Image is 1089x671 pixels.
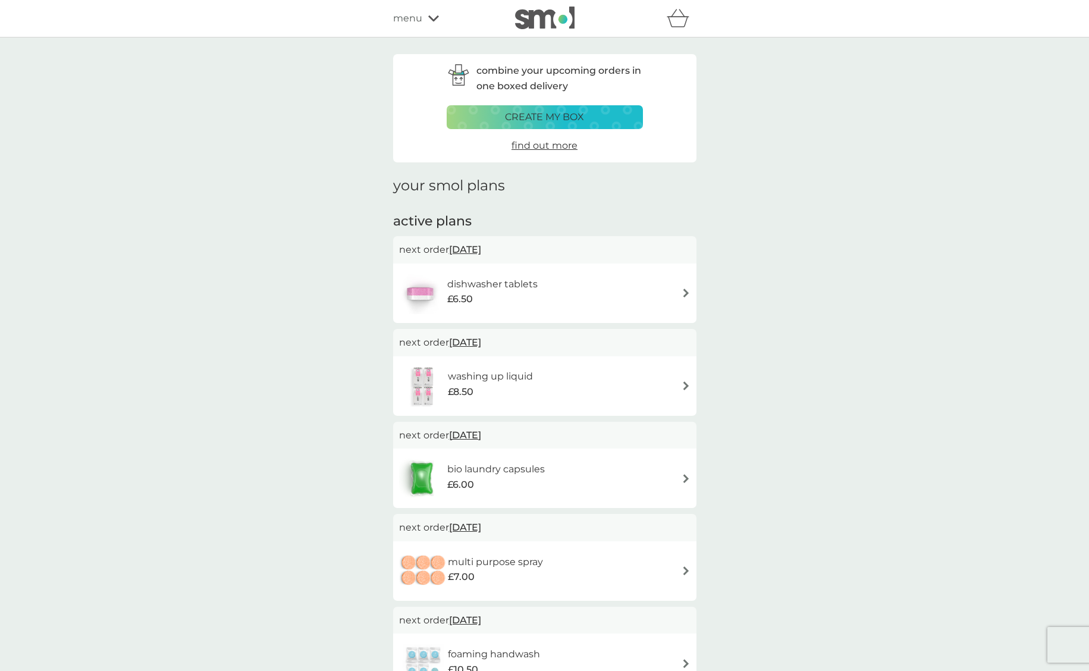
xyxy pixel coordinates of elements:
img: arrow right [682,474,691,483]
span: £7.00 [448,569,475,585]
span: [DATE] [449,609,481,632]
div: basket [667,7,696,30]
img: arrow right [682,289,691,297]
h1: your smol plans [393,177,696,195]
span: find out more [511,140,578,151]
span: £8.50 [448,384,473,400]
img: multi purpose spray [399,550,448,592]
p: next order [399,613,691,628]
img: dishwasher tablets [399,272,441,314]
p: next order [399,242,691,258]
img: arrow right [682,381,691,390]
span: £6.00 [447,477,474,493]
img: smol [515,7,575,29]
img: arrow right [682,659,691,668]
p: combine your upcoming orders in one boxed delivery [476,63,643,93]
p: next order [399,335,691,350]
h2: active plans [393,212,696,231]
p: next order [399,428,691,443]
span: [DATE] [449,238,481,261]
h6: multi purpose spray [448,554,543,570]
img: bio laundry capsules [399,457,444,499]
h6: bio laundry capsules [447,462,545,477]
a: find out more [511,138,578,153]
span: [DATE] [449,424,481,447]
h6: foaming handwash [448,647,540,662]
span: [DATE] [449,331,481,354]
span: £6.50 [447,291,473,307]
span: [DATE] [449,516,481,539]
span: menu [393,11,422,26]
img: washing up liquid [399,365,448,407]
h6: dishwasher tablets [447,277,538,292]
p: next order [399,520,691,535]
h6: washing up liquid [448,369,533,384]
p: create my box [505,109,584,125]
img: arrow right [682,566,691,575]
button: create my box [447,105,643,129]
